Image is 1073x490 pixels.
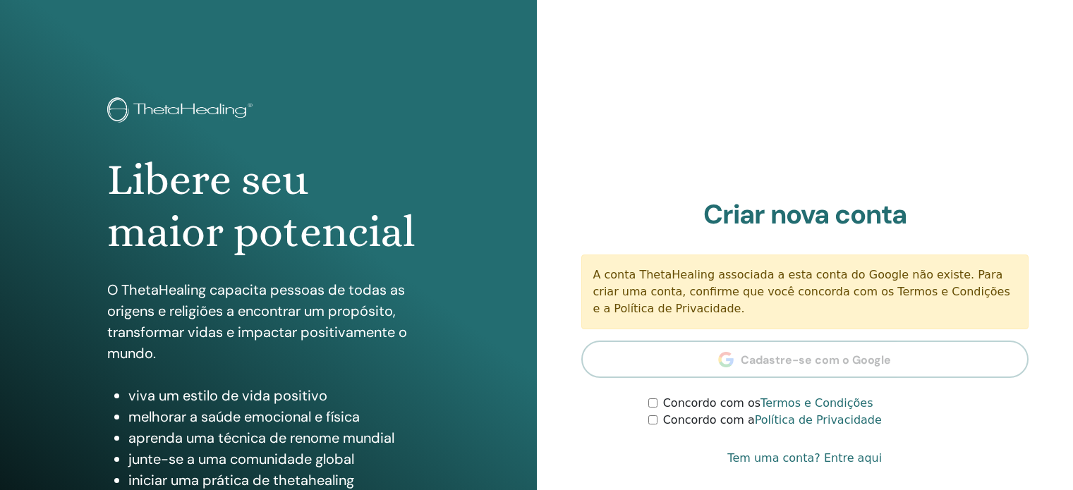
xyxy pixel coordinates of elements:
a: Tem uma conta? Entre aqui [727,450,882,467]
font: O ThetaHealing capacita pessoas de todas as origens e religiões a encontrar um propósito, transfo... [107,281,407,362]
font: junte-se a uma comunidade global [128,450,354,468]
font: Criar nova conta [703,197,907,232]
a: Política de Privacidade [755,413,882,427]
font: viva um estilo de vida positivo [128,386,327,405]
font: iniciar uma prática de thetahealing [128,471,354,489]
font: A conta ThetaHealing associada a esta conta do Google não existe. Para criar uma conta, confirme ... [593,268,1010,315]
a: Termos e Condições [760,396,873,410]
font: aprenda uma técnica de renome mundial [128,429,394,447]
font: Libere seu maior potencial [107,154,416,257]
font: melhorar a saúde emocional e física [128,408,360,426]
font: Concordo com a [663,413,755,427]
font: Tem uma conta? Entre aqui [727,451,882,465]
font: Concordo com os [663,396,760,410]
